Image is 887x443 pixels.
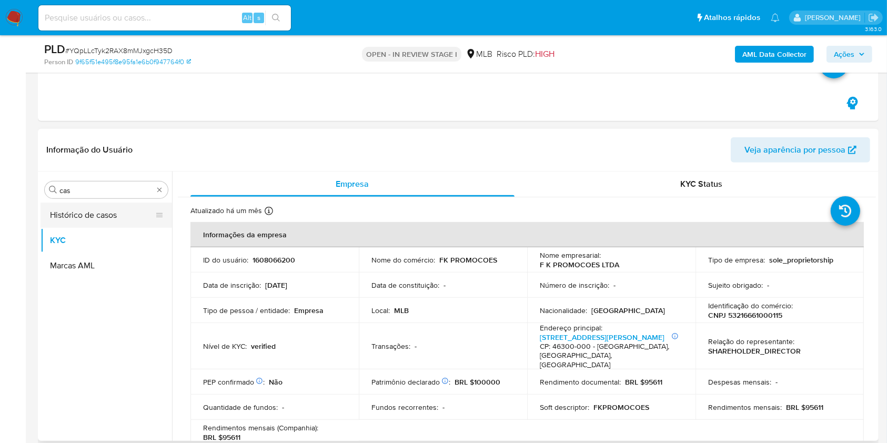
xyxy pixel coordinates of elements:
[744,137,845,163] span: Veja aparência por pessoa
[38,11,291,25] input: Pesquise usuários ou casos...
[708,377,771,387] p: Despesas mensais :
[394,306,409,315] p: MLB
[44,41,65,57] b: PLD
[203,402,278,412] p: Quantidade de fundos :
[769,255,833,265] p: sole_proprietorship
[466,48,492,60] div: MLB
[704,12,760,23] span: Atalhos rápidos
[203,377,265,387] p: PEP confirmado :
[865,25,882,33] span: 3.163.0
[269,377,283,387] p: Não
[203,306,290,315] p: Tipo de pessoa / entidade :
[535,48,555,60] span: HIGH
[708,310,782,320] p: CNPJ 53216661000115
[49,186,57,194] button: Procurar
[203,341,247,351] p: Nível de KYC :
[265,280,287,290] p: [DATE]
[708,301,793,310] p: Identificação do comércio :
[708,402,782,412] p: Rendimentos mensais :
[371,402,438,412] p: Fundos recorrentes :
[805,13,864,23] p: yngrid.fernandes@mercadolivre.com
[46,145,133,155] h1: Informação do Usuário
[625,377,662,387] p: BRL $95611
[455,377,500,387] p: BRL $100000
[294,306,324,315] p: Empresa
[371,341,410,351] p: Transações :
[371,306,390,315] p: Local :
[41,228,172,253] button: KYC
[190,206,262,216] p: Atualizado há um mês
[708,337,794,346] p: Relação do representante :
[708,280,763,290] p: Sujeito obrigado :
[415,341,417,351] p: -
[155,186,164,194] button: Apagar busca
[203,432,240,442] p: BRL $95611
[708,346,801,356] p: SHAREHOLDER_DIRECTOR
[203,280,261,290] p: Data de inscrição :
[680,178,722,190] span: KYC Status
[282,402,284,412] p: -
[65,45,173,56] span: # YQpLLcTyk2RAX8mMJxgcH35D
[41,253,172,278] button: Marcas AML
[775,377,778,387] p: -
[742,46,807,63] b: AML Data Collector
[251,341,276,351] p: verified
[371,377,450,387] p: Patrimônio declarado :
[362,47,461,62] p: OPEN - IN REVIEW STAGE I
[540,402,589,412] p: Soft descriptor :
[336,178,369,190] span: Empresa
[75,57,191,67] a: 9f65f51e495f8e95fa1e6b0f947764f0
[591,306,665,315] p: [GEOGRAPHIC_DATA]
[540,332,664,343] a: [STREET_ADDRESS][PERSON_NAME]
[439,255,497,265] p: FK PROMOCOES
[767,280,769,290] p: -
[540,280,609,290] p: Número de inscrição :
[868,12,879,23] a: Sair
[442,402,445,412] p: -
[41,203,164,228] button: Histórico de casos
[834,46,854,63] span: Ações
[826,46,872,63] button: Ações
[731,137,870,163] button: Veja aparência por pessoa
[613,280,616,290] p: -
[593,402,649,412] p: FKPROMOCOES
[735,46,814,63] button: AML Data Collector
[708,255,765,265] p: Tipo de empresa :
[44,57,73,67] b: Person ID
[771,13,780,22] a: Notificações
[371,280,439,290] p: Data de constituição :
[540,377,621,387] p: Rendimento documental :
[540,342,679,370] h4: CP: 46300-000 - [GEOGRAPHIC_DATA], [GEOGRAPHIC_DATA], [GEOGRAPHIC_DATA]
[257,13,260,23] span: s
[497,48,555,60] span: Risco PLD:
[190,222,864,247] th: Informações da empresa
[243,13,251,23] span: Alt
[540,250,601,260] p: Nome empresarial :
[786,402,823,412] p: BRL $95611
[371,255,435,265] p: Nome do comércio :
[253,255,295,265] p: 1608066200
[540,260,619,269] p: F K PROMOCOES LTDA
[540,306,587,315] p: Nacionalidade :
[203,255,248,265] p: ID do usuário :
[265,11,287,25] button: search-icon
[59,186,153,195] input: Procurar
[540,323,602,333] p: Endereço principal :
[443,280,446,290] p: -
[203,423,318,432] p: Rendimentos mensais (Companhia) :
